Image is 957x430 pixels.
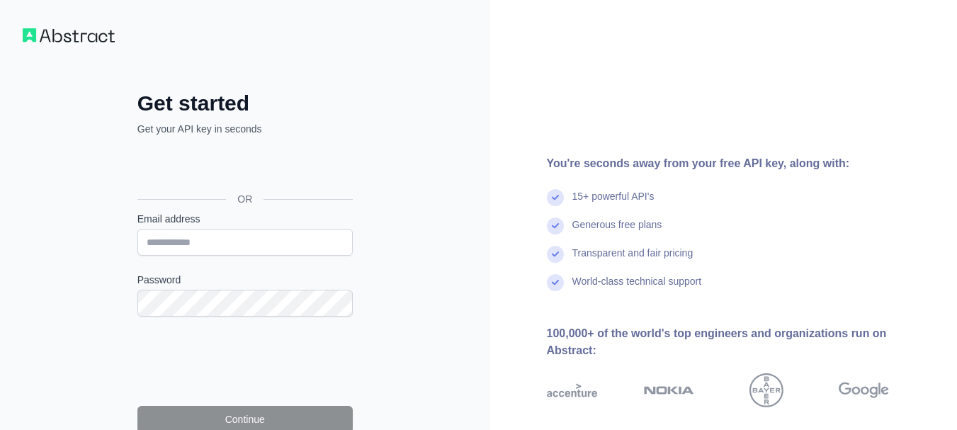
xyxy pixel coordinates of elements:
img: google [839,373,889,407]
div: Generous free plans [572,217,662,246]
img: accenture [547,373,597,407]
img: check mark [547,246,564,263]
img: check mark [547,217,564,234]
div: Transparent and fair pricing [572,246,693,274]
div: 100,000+ of the world's top engineers and organizations run on Abstract: [547,325,935,359]
label: Email address [137,212,353,226]
iframe: reCAPTCHA [137,334,353,389]
span: OR [226,192,264,206]
div: 15+ powerful API's [572,189,655,217]
p: Get your API key in seconds [137,122,353,136]
div: You're seconds away from your free API key, along with: [547,155,935,172]
div: World-class technical support [572,274,702,302]
iframe: زر تسجيل الدخول باستخدام حساب Google [130,152,357,183]
h2: Get started [137,91,353,116]
img: check mark [547,189,564,206]
img: nokia [644,373,694,407]
label: Password [137,273,353,287]
img: check mark [547,274,564,291]
img: bayer [749,373,783,407]
img: Workflow [23,28,115,43]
